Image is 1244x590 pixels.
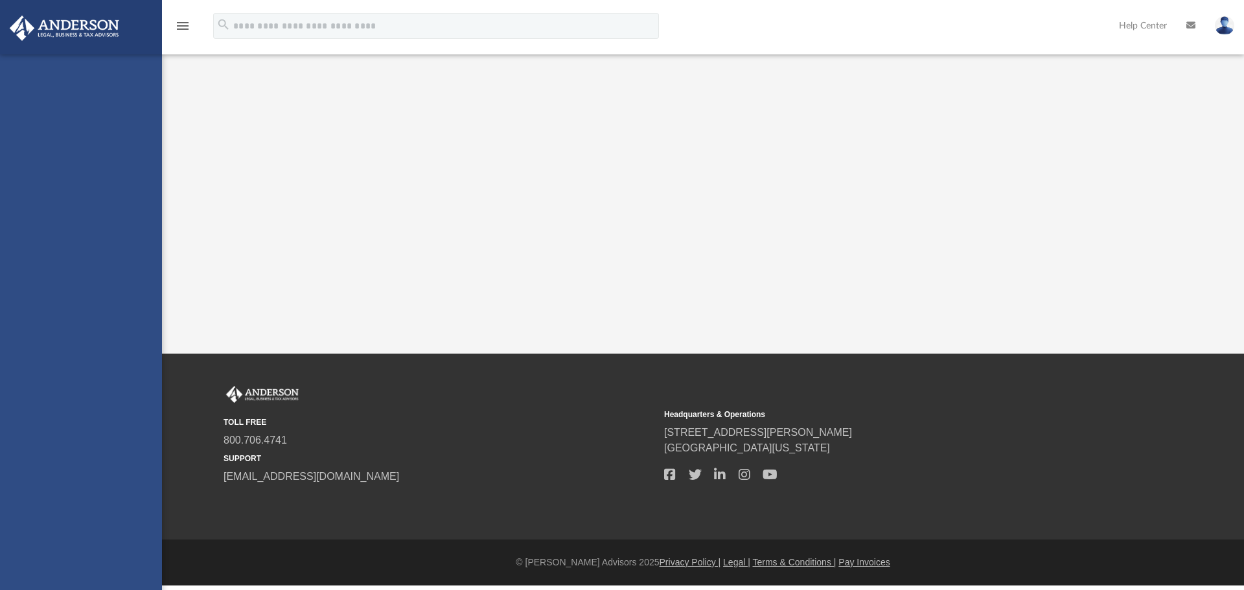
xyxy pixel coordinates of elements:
[660,557,721,567] a: Privacy Policy |
[224,386,301,403] img: Anderson Advisors Platinum Portal
[224,435,287,446] a: 800.706.4741
[175,25,190,34] a: menu
[838,557,890,567] a: Pay Invoices
[175,18,190,34] i: menu
[664,442,830,453] a: [GEOGRAPHIC_DATA][US_STATE]
[6,16,123,41] img: Anderson Advisors Platinum Portal
[224,471,399,482] a: [EMAIL_ADDRESS][DOMAIN_NAME]
[1215,16,1234,35] img: User Pic
[224,453,655,464] small: SUPPORT
[216,17,231,32] i: search
[162,556,1244,569] div: © [PERSON_NAME] Advisors 2025
[723,557,750,567] a: Legal |
[753,557,836,567] a: Terms & Conditions |
[224,416,655,428] small: TOLL FREE
[664,409,1096,420] small: Headquarters & Operations
[664,427,852,438] a: [STREET_ADDRESS][PERSON_NAME]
